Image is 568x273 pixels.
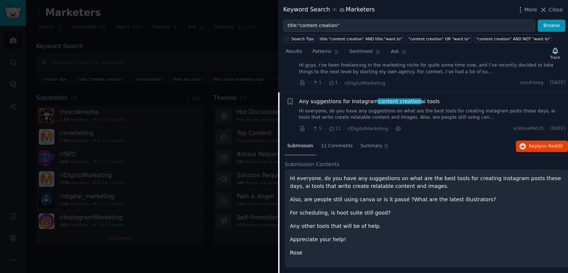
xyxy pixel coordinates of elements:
span: Sentiment [349,48,373,55]
a: Hi guys, I've been freelancing in the marketing niche for quite some time now, and I’ve recently ... [299,62,566,75]
span: [DATE] [550,125,565,132]
span: · [324,79,326,87]
div: Track [550,55,560,60]
span: Patterns [312,48,331,55]
a: title:"content creation" AND title:"want to" [318,34,404,43]
button: Close [540,6,563,14]
div: "content creation" OR "want to" [408,36,470,41]
span: Results [286,48,302,55]
p: Rose [290,249,563,257]
span: · [341,79,342,87]
span: r/DigitalMarketing [345,81,385,86]
span: Reply [529,143,563,150]
p: Also, are people still using canva or is it passé ?What are the latest illustrators? [290,196,563,203]
p: Hi everyone, do you have any suggestions on what are the best tools for creating instagram posts ... [290,175,563,190]
span: content creation [378,98,422,104]
div: "content creation" AND NOT "want to" [476,36,551,41]
a: "content creation" AND NOT "want to" [474,34,552,43]
span: Search Tips [291,36,314,41]
span: · [308,79,310,87]
span: r/DigitalMarketing [348,126,388,131]
span: More [524,6,537,14]
span: 11 [328,125,341,132]
button: More [517,6,537,14]
a: Any suggestions for Instagramcontent creationai tools [299,98,440,105]
div: Keyword Search Marketers [283,5,375,14]
span: 1 [312,80,321,86]
span: [DATE] [550,80,565,86]
span: u/VoiceMatch [513,125,544,132]
span: Submission Contents [285,161,339,168]
p: For scheduling, is hoot suite still good? [290,209,563,217]
span: 5 [312,125,321,132]
button: Track [548,45,563,61]
span: in [332,7,337,13]
button: Replyon Reddit [516,141,568,152]
span: u/auhsoeg [520,80,544,86]
a: Results [283,46,305,61]
span: · [546,80,548,86]
input: Try a keyword related to your business [283,20,535,32]
button: Browse [538,20,565,32]
span: · [391,125,392,132]
span: 11 Comments [321,143,353,149]
a: "content creation" OR "want to" [406,34,472,43]
span: Summary [361,143,382,149]
span: · [546,125,548,132]
span: Ask [391,48,399,55]
a: Hi everyone, do you have any suggestions on what are the best tools for creating instagram posts ... [299,108,566,121]
span: Submission [287,143,313,149]
span: · [343,125,345,132]
a: Ask [388,46,409,61]
span: Any suggestions for Instagram ai tools [299,98,440,105]
span: 1 [328,80,338,86]
span: on Reddit [541,144,563,149]
span: · [308,125,310,132]
a: Sentiment [347,46,383,61]
button: Search Tips [283,34,315,43]
span: Close [549,6,563,14]
div: title:"content creation" AND title:"want to" [320,36,402,41]
a: Patterns [310,46,341,61]
p: Any other tools that will be of help. [290,222,563,230]
p: Appreciate your help! [290,236,563,243]
span: · [324,125,326,132]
